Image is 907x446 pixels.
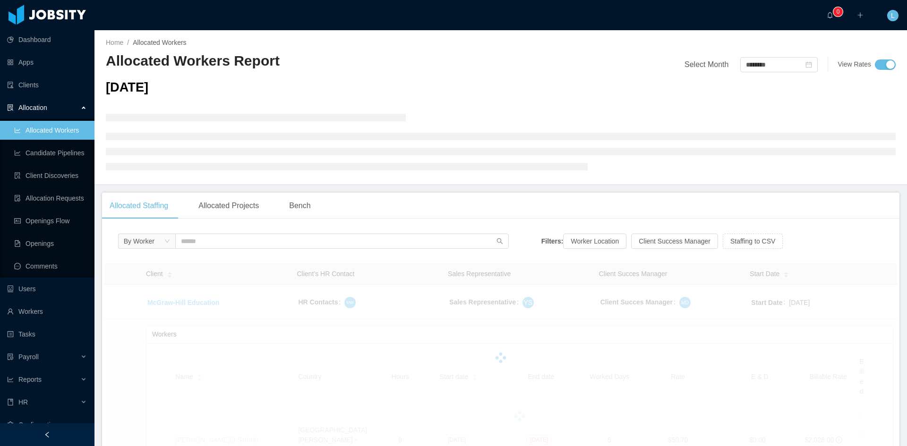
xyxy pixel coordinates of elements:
[7,376,14,383] i: icon: line-chart
[191,193,266,219] div: Allocated Projects
[164,238,170,245] i: icon: down
[18,376,42,383] span: Reports
[106,39,123,46] a: Home
[14,257,87,276] a: icon: messageComments
[7,76,87,94] a: icon: auditClients
[282,193,318,219] div: Bench
[891,10,895,21] span: L
[18,398,28,406] span: HR
[18,421,58,429] span: Configuration
[833,7,843,17] sup: 0
[7,399,14,405] i: icon: book
[685,60,728,68] span: Select Month
[14,211,87,230] a: icon: idcardOpenings Flow
[127,39,129,46] span: /
[496,238,503,244] i: icon: search
[124,234,154,248] div: By Worker
[827,12,833,18] i: icon: bell
[7,421,14,428] i: icon: setting
[133,39,186,46] span: Allocated Workers
[857,12,864,18] i: icon: plus
[7,53,87,72] a: icon: appstoreApps
[7,325,87,344] a: icon: profileTasks
[723,234,783,249] button: Staffing to CSV
[7,30,87,49] a: icon: pie-chartDashboard
[7,302,87,321] a: icon: userWorkers
[106,80,148,94] span: [DATE]
[563,234,626,249] button: Worker Location
[7,353,14,360] i: icon: file-protect
[14,121,87,140] a: icon: line-chartAllocated Workers
[805,61,812,68] i: icon: calendar
[541,237,564,245] strong: Filters:
[106,51,501,71] h2: Allocated Workers Report
[631,234,718,249] button: Client Success Manager
[14,143,87,162] a: icon: line-chartCandidate Pipelines
[18,353,39,361] span: Payroll
[7,279,87,298] a: icon: robotUsers
[14,234,87,253] a: icon: file-textOpenings
[14,166,87,185] a: icon: file-searchClient Discoveries
[102,193,176,219] div: Allocated Staffing
[7,104,14,111] i: icon: solution
[838,60,871,68] span: View Rates
[14,189,87,208] a: icon: file-doneAllocation Requests
[18,104,47,111] span: Allocation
